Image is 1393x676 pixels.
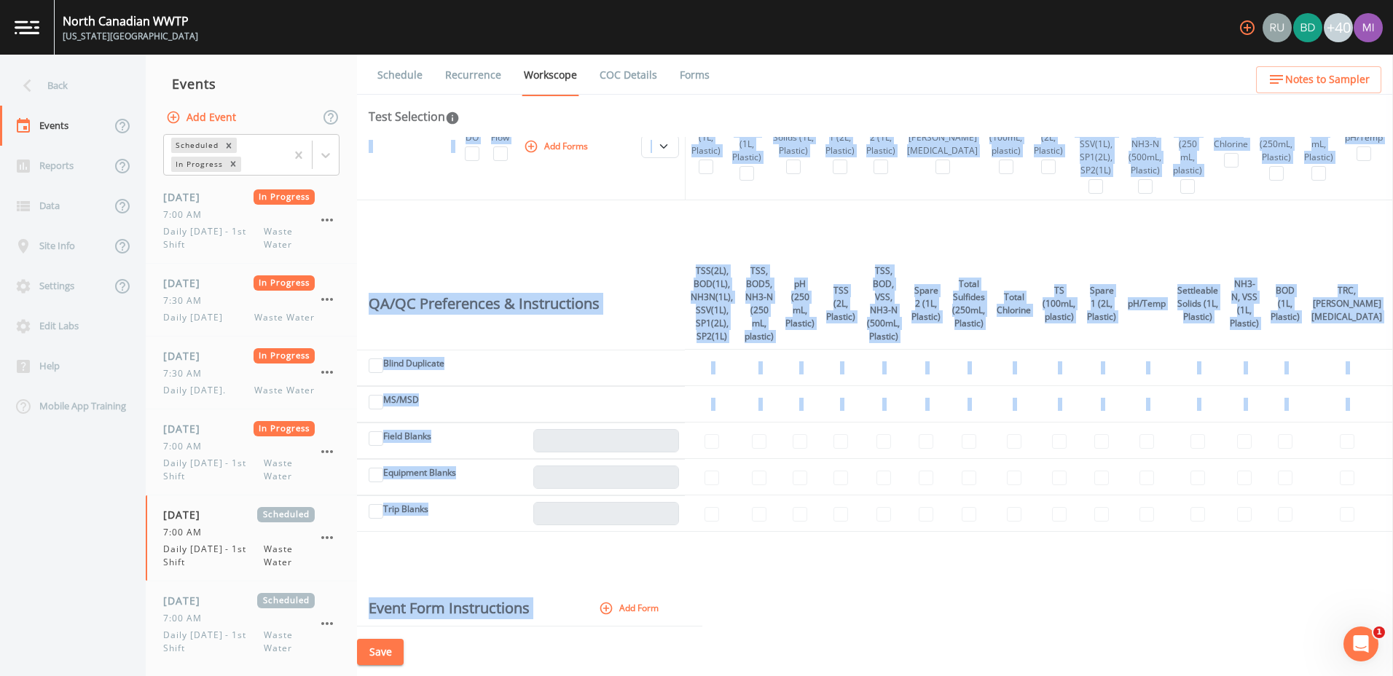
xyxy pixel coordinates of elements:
span: 7:00 AM [163,526,211,539]
th: Total Sulfides (250mL, Plastic) [946,259,991,350]
span: 7:30 AM [163,294,211,307]
div: pH/Temp [1345,131,1383,144]
label: Blind Duplicate [383,357,444,370]
span: Waste Water [254,311,315,324]
a: [DATE]In Progress7:30 AMDaily [DATE].Waste Water [146,337,357,409]
img: 9f682ec1c49132a47ef547787788f57d [1293,13,1322,42]
th: BOD (1L, Plastic) [1265,259,1306,350]
img: 11d739c36d20347f7b23fdbf2a9dc2c5 [1354,13,1383,42]
div: Remove In Progress [225,157,241,172]
div: Flow [491,131,509,144]
span: Waste Water [264,543,315,569]
a: [DATE]In Progress7:00 AMDaily [DATE] - 1st ShiftWaste Water [146,178,357,264]
img: logo [15,20,39,34]
span: 1 [1373,626,1385,638]
div: TRC, [PERSON_NAME][MEDICAL_DATA] [907,118,978,157]
th: pH/Temp [1122,259,1172,350]
div: TSS, BOD, VSS, NH3-N (500mL, Plastic) [1129,98,1161,177]
div: Brock DeVeau [1292,13,1323,42]
div: Total Chlorine [1214,125,1248,151]
a: [DATE]Scheduled7:00 AMDaily [DATE] - 1st ShiftWaste Water [146,495,357,581]
span: [DATE] [163,421,211,436]
span: [DATE] [163,189,211,205]
div: +40 [1324,13,1353,42]
label: Field Blanks [383,430,431,443]
span: 7:00 AM [163,612,211,625]
div: In Progress [171,157,225,172]
span: In Progress [254,275,315,291]
label: MS/MSD [383,393,419,406]
th: pH (250 mL, Plastic) [780,259,820,350]
div: Scheduled [171,138,221,153]
span: Scheduled [257,507,315,522]
div: Remove Scheduled [221,138,237,153]
th: TS (100mL, plastic) [1037,259,1081,350]
th: Total Chlorine [991,259,1037,350]
span: Daily [DATE] - 1st Shift [163,629,264,655]
th: TSS (2L, Plastic) [820,259,861,350]
span: Daily [DATE]. [163,384,234,397]
div: Total Sulfides (250mL, Plastic) [1260,111,1292,164]
th: Spare 2 (1L, Plastic) [906,259,946,350]
div: pH (250 mL, Plastic) [1304,111,1333,164]
button: Add Event [163,104,242,131]
span: Daily [DATE] - 1st Shift [163,457,264,483]
span: In Progress [254,421,315,436]
div: TSS, BOD5, NH3-N (250 mL, plastic) [1173,98,1202,177]
div: Russell Schindler [1262,13,1292,42]
div: Settleable Solids (1L, Plastic) [773,118,814,157]
div: NH3-N, VSS (1L, Plastic) [732,111,761,164]
th: NH3-N, VSS (1L, Plastic) [1224,259,1265,350]
label: Equipment Blanks [383,466,456,479]
th: TSS(2L), BOD(1L), NH3N(1L), SSV(1L), SP1(2L), SP2(1L) [685,259,739,350]
a: Forms [678,55,712,95]
span: Daily [DATE] - 1st Shift [163,225,264,251]
div: TSS(2L), BOD(1L), NH3N(1L), SSV(1L), SP1(2L), SP2(1L) [1075,98,1117,177]
a: Recurrence [443,55,503,95]
th: Spare 1 (2L, Plastic) [1081,259,1122,350]
span: [DATE] [163,507,211,522]
span: Daily [DATE] [163,311,232,324]
div: [US_STATE][GEOGRAPHIC_DATA] [63,30,198,43]
th: Event Form Instructions [357,590,576,626]
button: Add Form [596,596,664,620]
div: DO [465,131,479,144]
img: a5c06d64ce99e847b6841ccd0307af82 [1263,13,1292,42]
div: Events [146,66,357,102]
span: In Progress [254,348,315,363]
div: BOD (1L, Plastic) [691,118,721,157]
th: TSS, BOD, VSS, NH3-N (500mL, Plastic) [861,259,906,350]
a: [DATE]In Progress7:30 AMDaily [DATE]Waste Water [146,264,357,337]
svg: In this section you'll be able to select the analytical test to run, based on the media type, and... [445,111,460,125]
th: QA/QC Preferences & Instructions [357,259,685,350]
div: TSS (2L, Plastic) [1034,118,1063,157]
span: 7:00 AM [163,440,211,453]
button: Save [357,639,404,666]
div: Spare 1 (2L, Plastic) [825,118,855,157]
span: [DATE] [163,275,211,291]
a: Workscope [522,55,579,96]
button: Notes to Sampler [1256,66,1381,93]
span: [DATE] [163,348,211,363]
span: Waste Water [264,629,315,655]
span: 7:00 AM [163,208,211,221]
div: North Canadian WWTP [63,12,198,30]
span: [DATE] [163,593,211,608]
a: Schedule [375,55,425,95]
th: Settleable Solids (1L, Plastic) [1172,259,1224,350]
a: [DATE]In Progress7:00 AMDaily [DATE] - 1st ShiftWaste Water [146,409,357,495]
div: Spare 2 (1L, Plastic) [866,118,895,157]
span: Waste Water [254,384,315,397]
span: Daily [DATE] - 1st Shift [163,543,264,569]
span: Scheduled [257,593,315,608]
span: Waste Water [264,457,315,483]
button: Add Forms [521,134,594,158]
th: TRC, [PERSON_NAME][MEDICAL_DATA] [1306,259,1388,350]
div: TS (100mL, plastic) [989,118,1022,157]
a: COC Details [597,55,659,95]
span: Waste Water [264,225,315,251]
span: Notes to Sampler [1285,71,1370,89]
iframe: Intercom live chat [1343,626,1378,661]
a: [DATE]Scheduled7:00 AMDaily [DATE] - 1st ShiftWaste Water [146,581,357,667]
div: Test Selection [369,108,460,125]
